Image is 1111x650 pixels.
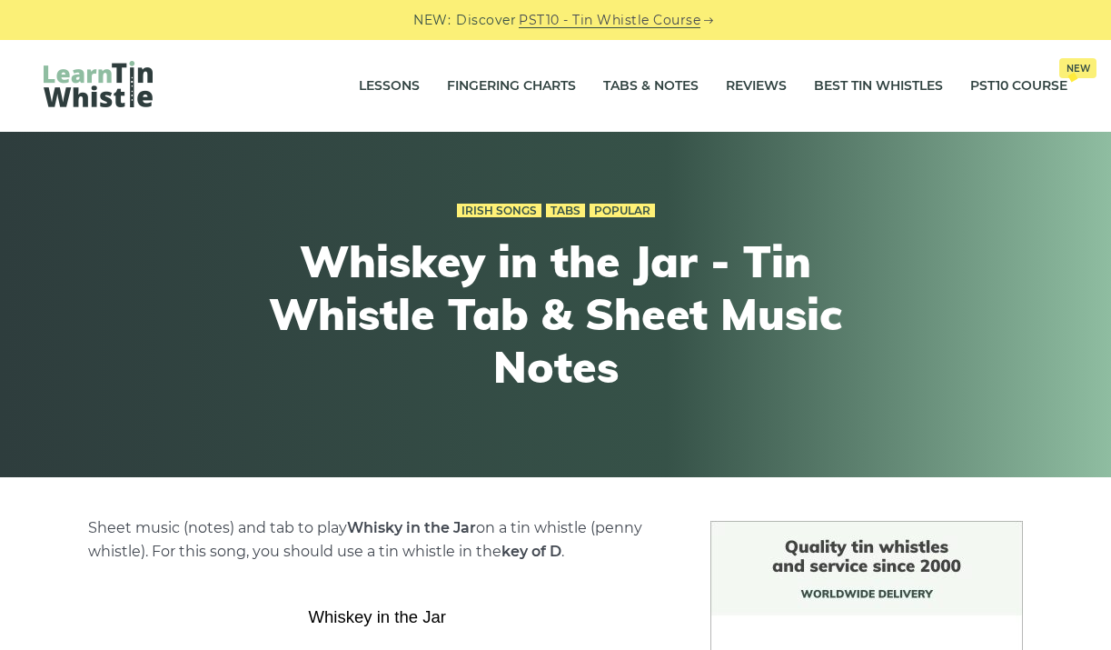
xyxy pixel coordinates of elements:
a: Fingering Charts [447,64,576,109]
a: Popular [590,204,655,218]
p: Sheet music (notes) and tab to play on a tin whistle (penny whistle). For this song, you should u... [88,516,667,564]
a: Lessons [359,64,420,109]
strong: key of D [501,543,561,560]
strong: Whisky in the Jar [347,519,476,536]
a: Best Tin Whistles [814,64,943,109]
a: Tabs [546,204,585,218]
span: New [1059,58,1096,78]
a: Reviews [726,64,787,109]
a: PST10 CourseNew [970,64,1067,109]
h1: Whiskey in the Jar - Tin Whistle Tab & Sheet Music Notes [222,235,890,393]
img: LearnTinWhistle.com [44,61,153,107]
a: Tabs & Notes [603,64,699,109]
a: Irish Songs [457,204,541,218]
